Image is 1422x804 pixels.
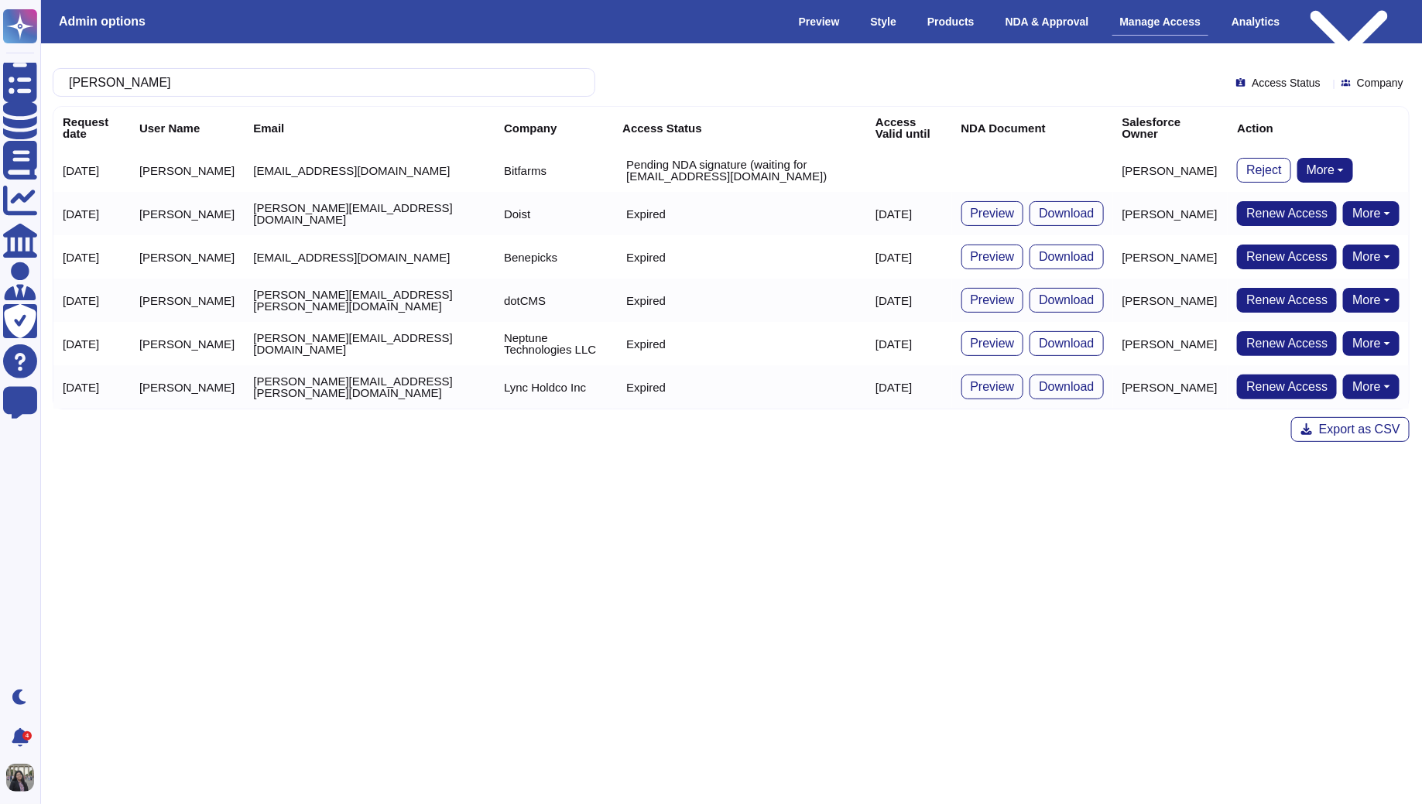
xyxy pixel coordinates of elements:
[613,107,866,149] th: Access Status
[1030,201,1103,226] button: Download
[1319,423,1400,436] span: Export as CSV
[53,279,130,322] td: [DATE]
[863,9,904,35] div: Style
[971,207,1015,220] span: Preview
[961,245,1024,269] button: Preview
[1343,331,1400,356] button: More
[130,192,244,235] td: [PERSON_NAME]
[1039,251,1094,263] span: Download
[866,322,951,365] td: [DATE]
[1030,331,1103,356] button: Download
[998,9,1097,35] div: NDA & Approval
[53,107,130,149] th: Request date
[495,235,613,279] td: Benepicks
[1237,331,1337,356] button: Renew Access
[53,192,130,235] td: [DATE]
[1237,158,1290,183] button: Reject
[866,279,951,322] td: [DATE]
[53,322,130,365] td: [DATE]
[130,365,244,409] td: [PERSON_NAME]
[495,322,613,365] td: Neptune Technologies LLC
[626,251,666,263] p: Expired
[130,235,244,279] td: [PERSON_NAME]
[1237,375,1337,399] button: Renew Access
[791,9,848,35] div: Preview
[971,381,1015,393] span: Preview
[952,107,1113,149] th: NDA Document
[130,149,244,192] td: [PERSON_NAME]
[1228,107,1409,149] th: Action
[495,365,613,409] td: Lync Holdco Inc
[1113,235,1228,279] td: [PERSON_NAME]
[1246,337,1328,350] span: Renew Access
[1343,245,1400,269] button: More
[971,294,1015,306] span: Preview
[130,107,244,149] th: User Name
[1030,245,1103,269] button: Download
[1291,417,1410,442] button: Export as CSV
[495,107,613,149] th: Company
[1113,107,1228,149] th: Salesforce Owner
[1113,279,1228,322] td: [PERSON_NAME]
[1113,192,1228,235] td: [PERSON_NAME]
[1112,9,1209,36] div: Manage Access
[244,279,495,322] td: [PERSON_NAME][EMAIL_ADDRESS][PERSON_NAME][DOMAIN_NAME]
[626,338,666,350] p: Expired
[866,107,951,149] th: Access Valid until
[626,159,857,182] p: Pending NDA signature (waiting for [EMAIL_ADDRESS][DOMAIN_NAME])
[130,279,244,322] td: [PERSON_NAME]
[626,208,666,220] p: Expired
[53,149,130,192] td: [DATE]
[244,235,495,279] td: [EMAIL_ADDRESS][DOMAIN_NAME]
[1039,294,1094,306] span: Download
[1039,381,1094,393] span: Download
[866,235,951,279] td: [DATE]
[1252,77,1321,88] span: Access Status
[866,192,951,235] td: [DATE]
[53,365,130,409] td: [DATE]
[1039,207,1094,220] span: Download
[130,322,244,365] td: [PERSON_NAME]
[961,375,1024,399] button: Preview
[495,149,613,192] td: Bitfarms
[1039,337,1094,350] span: Download
[244,365,495,409] td: [PERSON_NAME][EMAIL_ADDRESS][PERSON_NAME][DOMAIN_NAME]
[1246,381,1328,393] span: Renew Access
[244,107,495,149] th: Email
[6,764,34,792] img: user
[1113,322,1228,365] td: [PERSON_NAME]
[1113,365,1228,409] td: [PERSON_NAME]
[1246,294,1328,306] span: Renew Access
[920,9,982,35] div: Products
[971,337,1015,350] span: Preview
[866,365,951,409] td: [DATE]
[1297,158,1354,183] button: More
[971,251,1015,263] span: Preview
[1030,375,1103,399] button: Download
[1237,201,1337,226] button: Renew Access
[961,288,1024,313] button: Preview
[244,322,495,365] td: [PERSON_NAME][EMAIL_ADDRESS][DOMAIN_NAME]
[626,295,666,306] p: Expired
[1246,207,1328,220] span: Renew Access
[1224,9,1287,35] div: Analytics
[1343,201,1400,226] button: More
[1246,251,1328,263] span: Renew Access
[244,149,495,192] td: [EMAIL_ADDRESS][DOMAIN_NAME]
[495,192,613,235] td: Doist
[961,201,1024,226] button: Preview
[626,381,666,393] p: Expired
[1357,77,1403,88] span: Company
[1246,164,1281,176] span: Reject
[53,235,130,279] td: [DATE]
[1030,288,1103,313] button: Download
[1343,288,1400,313] button: More
[961,331,1024,356] button: Preview
[61,69,579,96] input: Search by keywords
[59,14,146,29] h3: Admin options
[3,761,45,795] button: user
[495,279,613,322] td: dotCMS
[1237,245,1337,269] button: Renew Access
[22,731,32,741] div: 4
[1343,375,1400,399] button: More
